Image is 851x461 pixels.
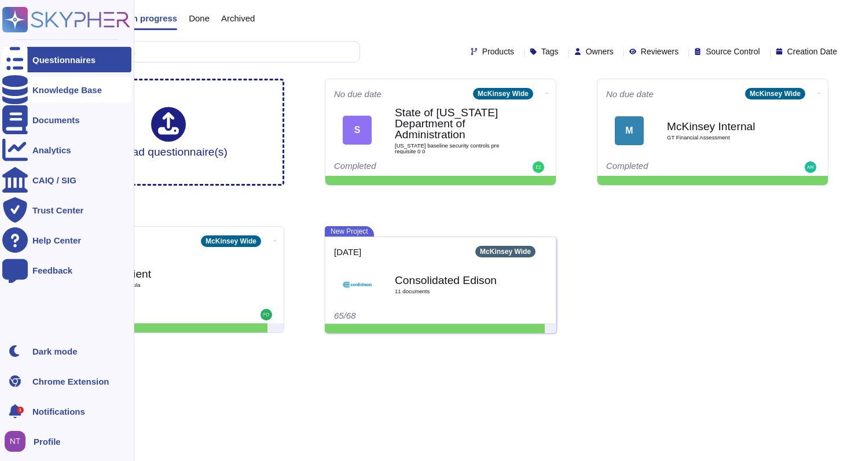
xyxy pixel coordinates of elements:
[2,137,131,163] a: Analytics
[805,161,816,173] img: user
[32,176,76,185] div: CAIQ / SIG
[473,88,533,99] div: McKinsey Wide
[2,197,131,223] a: Trust Center
[2,227,131,253] a: Help Center
[334,248,361,256] span: [DATE]
[541,47,559,56] span: Tags
[17,407,24,414] div: 1
[334,161,476,173] div: Completed
[667,121,783,132] b: McKinsey Internal
[667,135,783,141] span: GT Financial Assessment
[586,47,614,56] span: Owners
[395,143,511,154] span: [US_STATE] baseline security controls pre requisite 0 0
[2,368,131,394] a: Chrome Extension
[261,309,272,320] img: user
[32,236,81,245] div: Help Center
[5,431,25,452] img: user
[787,47,837,56] span: Creation Date
[2,77,131,102] a: Knowledge Base
[32,266,72,275] div: Feedback
[123,282,239,288] span: Nebula
[706,47,760,56] span: Source Control
[334,311,356,320] span: 65/68
[615,116,644,145] div: M
[475,246,535,257] div: McKinsey Wide
[221,14,255,23] span: Archived
[641,47,678,56] span: Reviewers
[395,275,511,286] b: Consolidated Edison
[46,42,360,62] input: Search by keywords
[482,47,514,56] span: Products
[123,268,239,279] b: Client
[32,407,85,416] span: Notifications
[32,347,78,356] div: Dark mode
[2,47,131,72] a: Questionnaires
[343,270,372,299] img: Logo
[2,257,131,283] a: Feedback
[343,116,372,145] div: S
[32,377,109,386] div: Chrome Extension
[109,107,228,157] div: Upload questionnaire(s)
[201,235,261,247] div: McKinsey Wide
[533,161,544,173] img: user
[32,146,71,154] div: Analytics
[2,429,34,454] button: user
[32,206,83,215] div: Trust Center
[34,437,61,446] span: Profile
[2,107,131,132] a: Documents
[606,90,654,98] span: No due date
[32,86,102,94] div: Knowledge Base
[32,116,80,124] div: Documents
[32,56,96,64] div: Questionnaires
[745,88,805,99] div: McKinsey Wide
[325,226,374,237] span: New Project
[130,14,177,23] span: In progress
[395,289,511,294] span: 11 document s
[334,90,382,98] span: No due date
[2,167,131,193] a: CAIQ / SIG
[395,107,511,141] b: State of [US_STATE] Department of Administration
[189,14,210,23] span: Done
[606,161,748,173] div: Completed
